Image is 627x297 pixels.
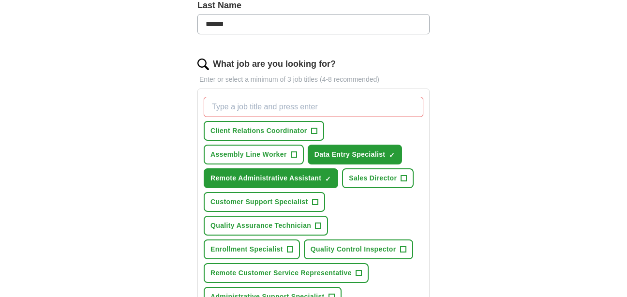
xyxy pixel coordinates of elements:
[311,244,396,254] span: Quality Control Inspector
[204,216,328,236] button: Quality Assurance Technician
[314,149,386,160] span: Data Entry Specialist
[349,173,397,183] span: Sales Director
[304,239,413,259] button: Quality Control Inspector
[210,221,311,231] span: Quality Assurance Technician
[308,145,403,164] button: Data Entry Specialist✓
[213,58,336,71] label: What job are you looking for?
[197,59,209,70] img: search.png
[204,168,338,188] button: Remote Administrative Assistant✓
[204,97,423,117] input: Type a job title and press enter
[325,175,331,183] span: ✓
[210,149,287,160] span: Assembly Line Worker
[210,244,283,254] span: Enrollment Specialist
[210,126,307,136] span: Client Relations Coordinator
[204,239,300,259] button: Enrollment Specialist
[204,121,324,141] button: Client Relations Coordinator
[204,263,369,283] button: Remote Customer Service Representative
[204,192,325,212] button: Customer Support Specialist
[342,168,414,188] button: Sales Director
[389,151,395,159] span: ✓
[204,145,304,164] button: Assembly Line Worker
[210,173,321,183] span: Remote Administrative Assistant
[197,74,430,85] p: Enter or select a minimum of 3 job titles (4-8 recommended)
[210,268,352,278] span: Remote Customer Service Representative
[210,197,308,207] span: Customer Support Specialist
